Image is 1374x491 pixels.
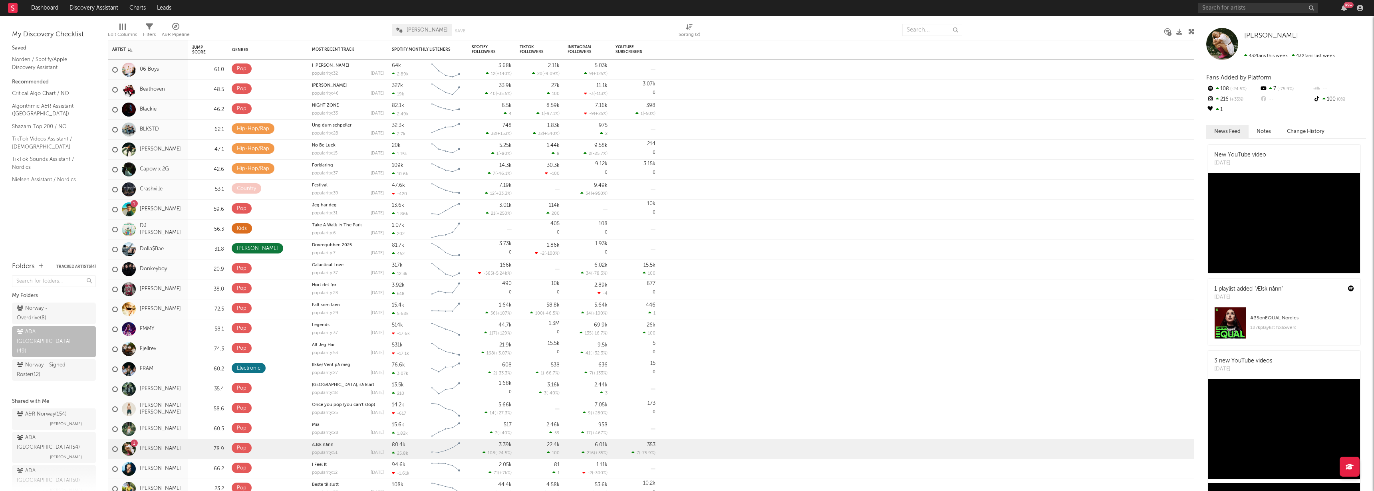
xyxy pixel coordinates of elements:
[12,122,88,131] a: Shazam Top 200 / NO
[392,71,409,77] div: 2.89k
[557,152,560,156] span: 8
[491,151,512,156] div: ( )
[1250,313,1354,323] div: # 35 on EQUAL Nordics
[162,30,190,40] div: A&R Pipeline
[17,410,67,419] div: A&R Norway ( 154 )
[312,123,351,128] a: Ung dum schpeller
[12,30,96,40] div: My Discovery Checklist
[312,143,384,148] div: No Be Luck
[312,103,384,108] div: NIGHT ZONE
[371,111,384,116] div: [DATE]
[1206,105,1259,115] div: 1
[312,323,330,327] a: Legends
[392,243,404,248] div: 81.7k
[592,152,606,156] span: -85.7 %
[580,191,608,196] div: ( )
[568,45,596,54] div: Instagram Followers
[312,123,384,128] div: Ung dum schpeller
[593,72,606,76] span: +125 %
[237,124,269,134] div: Hip-Hop/Rap
[140,445,181,452] a: [PERSON_NAME]
[140,206,181,213] a: [PERSON_NAME]
[545,112,558,116] span: -97.1 %
[192,225,224,234] div: 56.3
[312,363,350,367] a: (Ikke) Vent på meg
[392,103,404,108] div: 82.1k
[679,20,700,43] div: Sorting (2)
[140,306,181,313] a: [PERSON_NAME]
[635,111,655,116] div: ( )
[312,103,339,108] a: NIGHT ZONE
[392,83,403,88] div: 327k
[595,161,608,166] div: 9.12k
[392,91,404,97] div: 19k
[108,30,137,40] div: Edit Columns
[312,251,336,255] div: popularity: 7
[192,145,224,154] div: 47.1
[498,63,512,68] div: 3.68k
[12,44,96,53] div: Saved
[392,171,408,176] div: 10.6k
[237,64,246,74] div: Pop
[112,47,172,52] div: Artist
[546,103,560,108] div: 8.59k
[497,92,510,96] span: -35.5 %
[371,251,384,255] div: [DATE]
[548,63,560,68] div: 2.11k
[1214,159,1266,167] div: [DATE]
[140,386,181,392] a: [PERSON_NAME]
[490,192,494,196] span: 12
[312,191,338,196] div: popularity: 39
[232,48,284,52] div: Genres
[485,91,512,96] div: ( )
[595,92,606,96] span: -113 %
[644,112,654,116] span: -50 %
[584,111,608,116] div: ( )
[1249,125,1279,138] button: Notes
[312,223,384,228] div: Take A Walk In The Park
[371,151,384,156] div: [DATE]
[500,152,510,156] span: -80 %
[12,303,96,324] a: Norway - Overdrive(8)
[312,183,384,188] div: Festival
[12,275,96,287] input: Search for folders...
[643,81,655,87] div: 3.07k
[455,29,465,33] button: Save
[1206,75,1271,81] span: Fans Added by Platform
[392,163,403,168] div: 109k
[496,172,510,176] span: -46.1 %
[499,241,512,246] div: 3.73k
[108,20,137,43] div: Edit Columns
[1208,307,1360,345] a: #35onEQUAL Nordics127kplaylist followers
[140,66,159,73] a: 06 Boys
[641,112,643,116] span: 1
[1259,94,1312,105] div: --
[551,83,560,88] div: 27k
[371,191,384,196] div: [DATE]
[550,172,560,176] span: -100
[568,160,608,179] div: 0
[312,63,349,68] a: I [PERSON_NAME]
[392,231,405,236] div: 202
[589,92,594,96] span: -3
[594,183,608,188] div: 9.49k
[312,231,336,236] div: popularity: 6
[50,452,82,462] span: [PERSON_NAME]
[472,45,500,54] div: Spotify Followers
[428,160,464,180] svg: Chart title
[312,423,320,427] a: Mia
[140,126,159,133] a: BLKSTD
[1313,94,1366,105] div: 100
[140,223,184,236] a: DJ [PERSON_NAME]
[12,326,96,357] a: ADA [GEOGRAPHIC_DATA](49)
[1250,323,1354,333] div: 127k playlist followers
[544,132,558,136] span: +540 %
[1336,97,1345,102] span: 0 %
[589,72,592,76] span: 9
[312,111,338,116] div: popularity: 33
[312,91,339,96] div: popularity: 46
[12,155,88,171] a: TikTok Sounds Assistant / Nordics
[679,30,700,40] div: Sorting ( 2 )
[1259,84,1312,94] div: 7
[143,30,156,40] div: Filters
